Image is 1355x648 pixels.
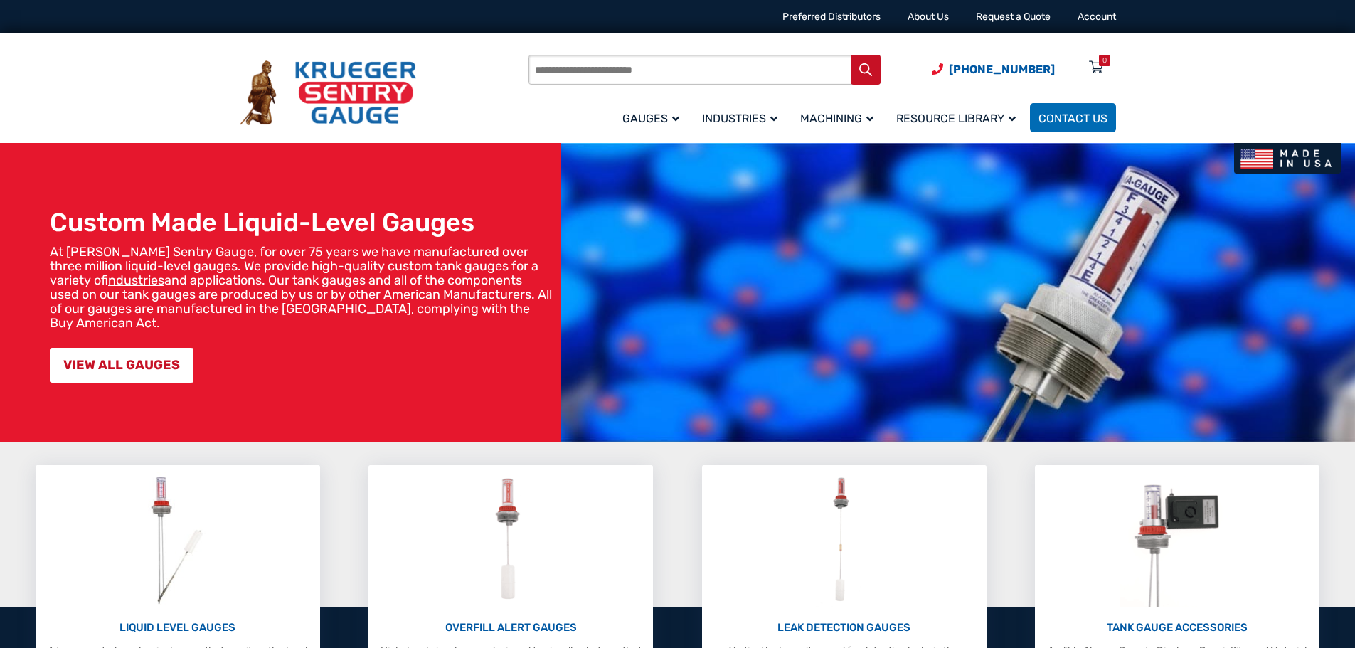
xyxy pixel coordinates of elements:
[1030,103,1116,132] a: Contact Us
[1078,11,1116,23] a: Account
[816,472,872,607] img: Leak Detection Gauges
[702,112,777,125] span: Industries
[622,112,679,125] span: Gauges
[932,60,1055,78] a: Phone Number (920) 434-8860
[782,11,881,23] a: Preferred Distributors
[709,620,979,636] p: LEAK DETECTION GAUGES
[479,472,543,607] img: Overfill Alert Gauges
[614,101,694,134] a: Gauges
[1038,112,1107,125] span: Contact Us
[108,272,164,288] a: industries
[50,245,554,330] p: At [PERSON_NAME] Sentry Gauge, for over 75 years we have manufactured over three million liquid-l...
[50,207,554,238] h1: Custom Made Liquid-Level Gauges
[888,101,1030,134] a: Resource Library
[240,60,416,126] img: Krueger Sentry Gauge
[50,348,193,383] a: VIEW ALL GAUGES
[561,143,1355,442] img: bg_hero_bannerksentry
[1120,472,1235,607] img: Tank Gauge Accessories
[1102,55,1107,66] div: 0
[376,620,646,636] p: OVERFILL ALERT GAUGES
[949,63,1055,76] span: [PHONE_NUMBER]
[800,112,873,125] span: Machining
[896,112,1016,125] span: Resource Library
[1042,620,1312,636] p: TANK GAUGE ACCESSORIES
[139,472,215,607] img: Liquid Level Gauges
[908,11,949,23] a: About Us
[792,101,888,134] a: Machining
[43,620,313,636] p: LIQUID LEVEL GAUGES
[1234,143,1341,174] img: Made In USA
[976,11,1051,23] a: Request a Quote
[694,101,792,134] a: Industries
